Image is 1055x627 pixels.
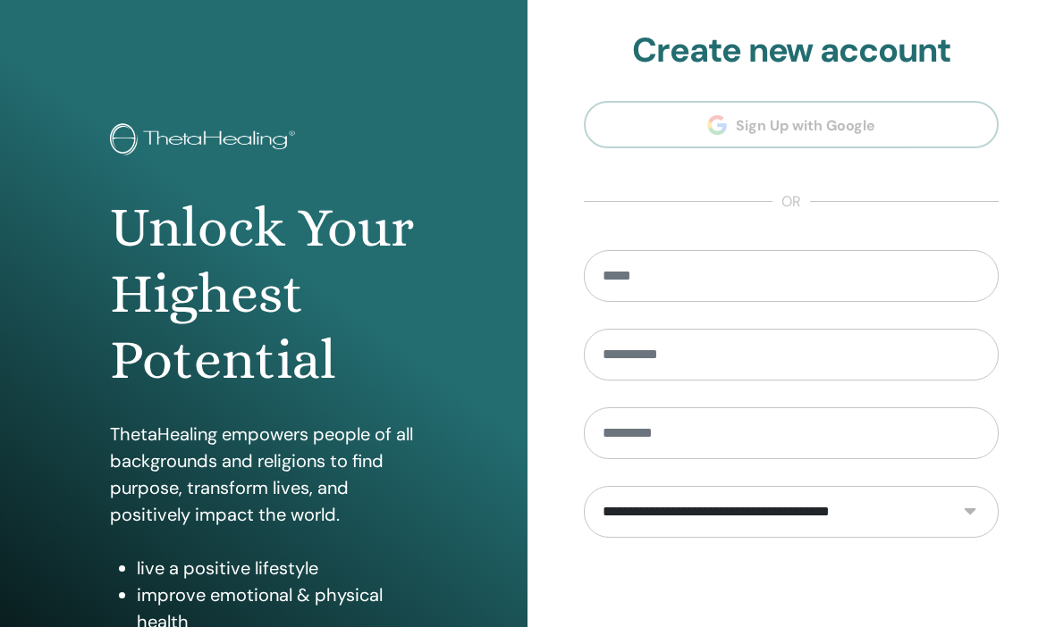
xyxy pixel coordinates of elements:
p: ThetaHealing empowers people of all backgrounds and religions to find purpose, transform lives, a... [110,421,417,528]
h1: Unlock Your Highest Potential [110,195,417,394]
h2: Create new account [584,30,999,71]
span: or [772,191,810,213]
li: live a positive lifestyle [137,555,417,581]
